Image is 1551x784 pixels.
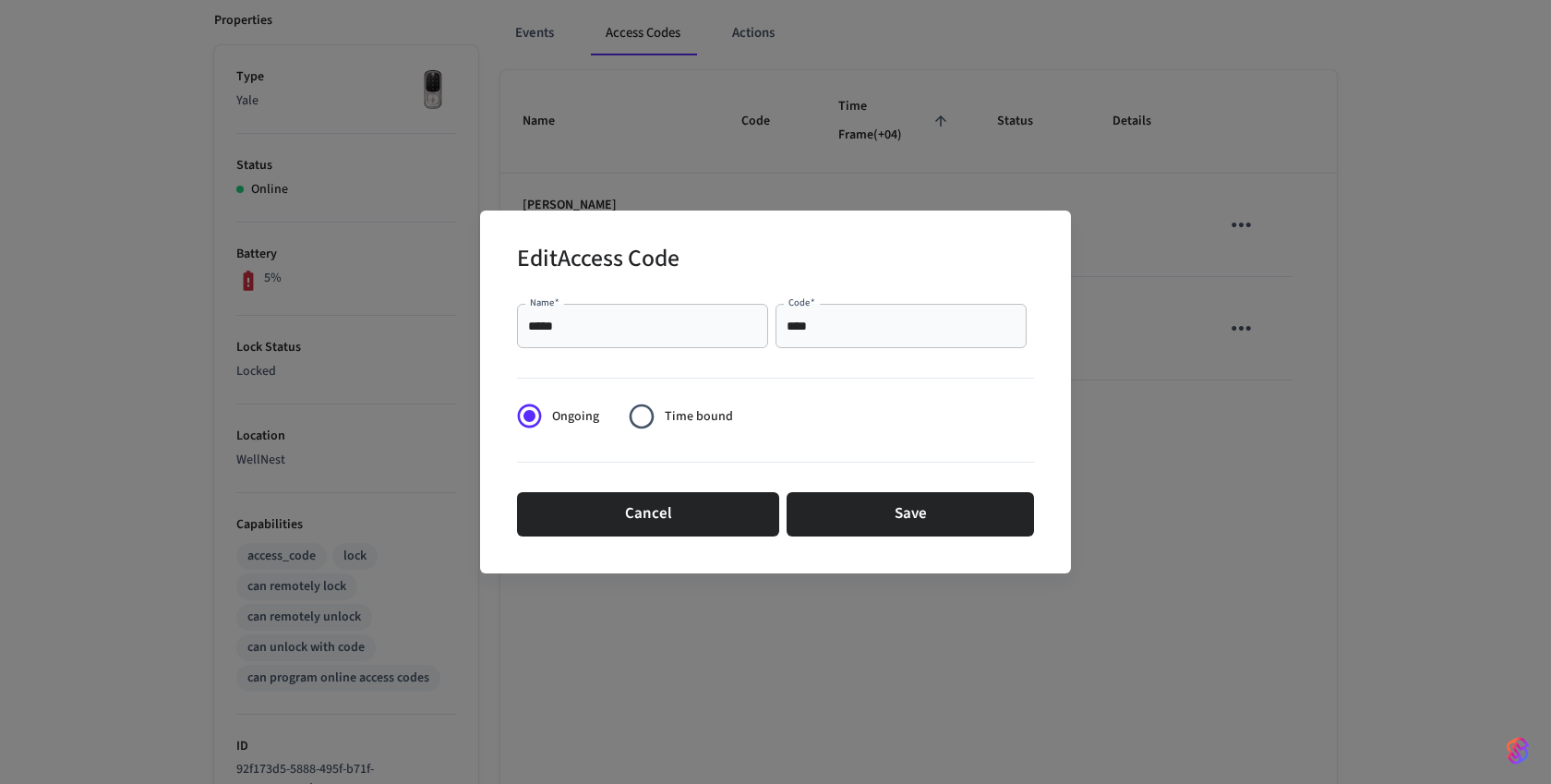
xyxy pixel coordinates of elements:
[665,407,733,427] span: Time bound
[517,492,779,537] button: Cancel
[787,492,1034,537] button: Save
[552,407,599,427] span: Ongoing
[1507,736,1529,766] img: SeamLogoGradient.69752ec5.svg
[788,296,815,309] label: Code
[530,296,559,309] label: Name
[517,233,679,289] h2: Edit Access Code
